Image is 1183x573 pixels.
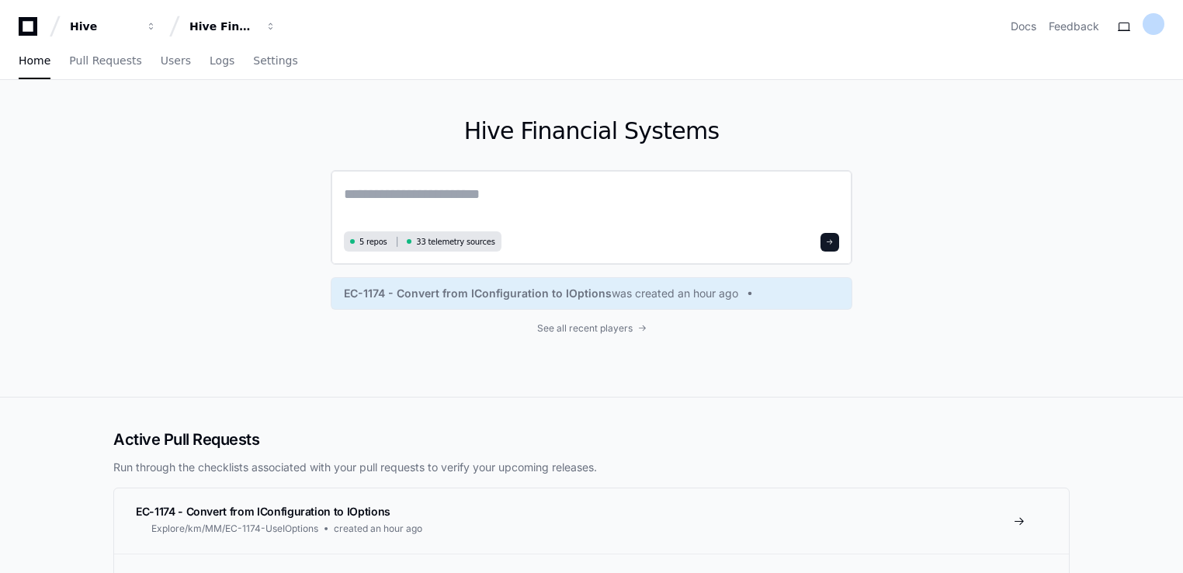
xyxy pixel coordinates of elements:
[19,43,50,79] a: Home
[210,43,234,79] a: Logs
[344,286,612,301] span: EC-1174 - Convert from IConfiguration to IOptions
[113,460,1070,475] p: Run through the checklists associated with your pull requests to verify your upcoming releases.
[151,523,318,535] span: Explore/km/MM/EC-1174-UseIOptions
[69,43,141,79] a: Pull Requests
[359,236,387,248] span: 5 repos
[612,286,738,301] span: was created an hour ago
[253,56,297,65] span: Settings
[1049,19,1099,34] button: Feedback
[136,505,390,518] span: EC-1174 - Convert from IConfiguration to IOptions
[183,12,283,40] button: Hive Financial Systems
[344,286,839,301] a: EC-1174 - Convert from IConfiguration to IOptionswas created an hour ago
[253,43,297,79] a: Settings
[64,12,163,40] button: Hive
[416,236,494,248] span: 33 telemetry sources
[19,56,50,65] span: Home
[69,56,141,65] span: Pull Requests
[1011,19,1036,34] a: Docs
[70,19,137,34] div: Hive
[161,56,191,65] span: Users
[210,56,234,65] span: Logs
[113,429,1070,450] h2: Active Pull Requests
[334,523,422,535] span: created an hour ago
[114,488,1069,554] a: EC-1174 - Convert from IConfiguration to IOptionsExplore/km/MM/EC-1174-UseIOptionscreated an hour...
[331,322,852,335] a: See all recent players
[161,43,191,79] a: Users
[537,322,633,335] span: See all recent players
[189,19,256,34] div: Hive Financial Systems
[331,117,852,145] h1: Hive Financial Systems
